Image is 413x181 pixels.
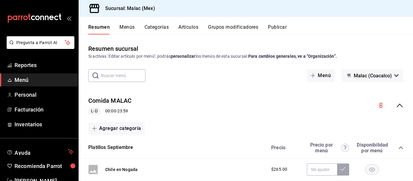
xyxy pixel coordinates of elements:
[79,92,413,120] div: collapse-menu-row
[101,69,145,82] input: Buscar menú
[171,54,196,59] strong: personalizar
[15,120,73,128] span: Inventarios
[88,108,132,115] div: 00:00 - 23:59
[208,24,258,34] button: Grupos modificadores
[7,36,74,49] button: Pregunta a Parrot AI
[88,122,145,135] button: Agregar categoría
[342,69,403,82] button: Malac (Coacalco)
[15,76,73,84] span: Menú
[15,162,73,170] span: Recomienda Parrot
[15,91,73,99] span: Personal
[178,24,198,34] button: Artículos
[265,145,304,150] div: Precio
[271,166,287,173] span: $265.00
[88,144,133,151] button: Platillos Septiembre
[15,148,66,155] span: Ayuda
[89,108,100,114] span: L-D
[67,16,71,21] button: open_drawer_menu
[15,105,73,114] span: Facturación
[145,24,169,34] button: Categorías
[88,44,138,53] div: Resumen sucursal
[15,61,73,69] span: Reportes
[105,166,138,173] button: Chile en Nogada
[88,24,413,34] div: navigation tabs
[307,142,349,154] div: Precio por menú
[398,145,403,150] button: collapse-category-row
[100,5,155,12] h3: Sucursal: Malac (Mex)
[88,96,132,105] button: Comida MALAC
[357,142,387,154] div: Disponibilidad por menú
[354,73,392,79] span: Malac (Coacalco)
[268,24,287,34] button: Publicar
[88,53,403,60] div: Si activas ‘Editar artículo por menú’, podrás los menús de esta sucursal.
[16,40,65,46] span: Pregunta a Parrot AI
[307,163,337,176] input: Sin ajuste
[88,24,110,34] button: Resumen
[307,69,334,82] button: Menú
[119,24,135,34] button: Menús
[4,44,74,50] a: Pregunta a Parrot AI
[248,54,337,59] strong: Para cambios generales, ve a “Organización”.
